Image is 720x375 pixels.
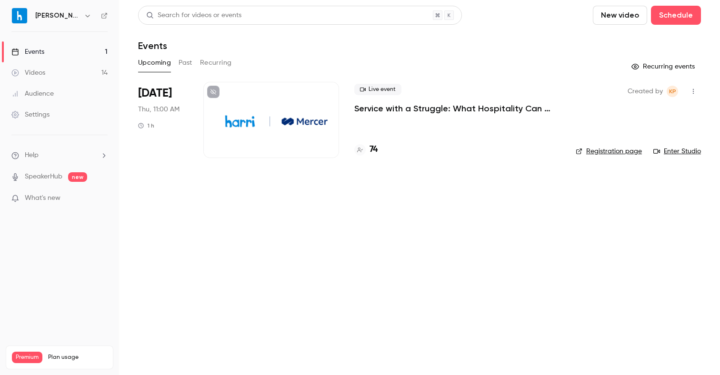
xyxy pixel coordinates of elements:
[138,55,171,70] button: Upcoming
[96,194,108,203] iframe: Noticeable Trigger
[11,150,108,160] li: help-dropdown-opener
[11,89,54,99] div: Audience
[576,147,642,156] a: Registration page
[25,150,39,160] span: Help
[651,6,701,25] button: Schedule
[138,40,167,51] h1: Events
[354,103,560,114] a: Service with a Struggle: What Hospitality Can Teach Us About Supporting Frontline Teams
[11,47,44,57] div: Events
[11,68,45,78] div: Videos
[12,8,27,23] img: Harri
[200,55,232,70] button: Recurring
[138,86,172,101] span: [DATE]
[370,143,378,156] h4: 74
[628,86,663,97] span: Created by
[12,352,42,363] span: Premium
[627,59,701,74] button: Recurring events
[146,10,241,20] div: Search for videos or events
[138,122,154,129] div: 1 h
[354,143,378,156] a: 74
[179,55,192,70] button: Past
[669,86,676,97] span: KP
[593,6,647,25] button: New video
[138,105,180,114] span: Thu, 11:00 AM
[667,86,678,97] span: Kate Price
[138,82,188,158] div: Sep 4 Thu, 11:00 AM (America/New York)
[68,172,87,182] span: new
[48,354,107,361] span: Plan usage
[354,84,401,95] span: Live event
[25,193,60,203] span: What's new
[25,172,62,182] a: SpeakerHub
[35,11,80,20] h6: [PERSON_NAME]
[11,110,50,119] div: Settings
[653,147,701,156] a: Enter Studio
